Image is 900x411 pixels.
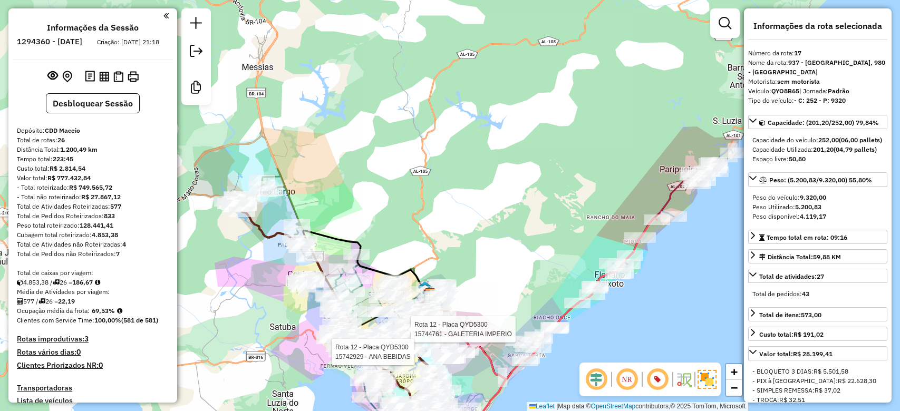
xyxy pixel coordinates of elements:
[47,23,139,33] h4: Informações da Sessão
[698,370,717,389] img: Exibir/Ocultar setores
[748,327,887,341] a: Custo total:R$ 191,02
[748,131,887,168] div: Capacidade: (201,20/252,00) 79,84%
[815,386,840,394] span: R$ 37,02
[95,279,100,286] i: Meta Caixas/viagem: 176,38 Diferença: 10,29
[752,145,883,154] div: Capacidade Utilizada:
[17,135,169,145] div: Total de rotas:
[17,126,169,135] div: Depósito:
[17,154,169,164] div: Tempo total:
[121,316,158,324] strong: (581 de 581)
[771,87,799,95] strong: QYO8B65
[800,212,826,220] strong: 4.119,17
[748,230,887,244] a: Tempo total em rota: 09:16
[793,350,833,358] strong: R$ 28.199,41
[47,174,91,182] strong: R$ 777.432,84
[83,68,97,85] button: Logs desbloquear sessão
[17,192,169,202] div: - Total não roteirizado:
[17,230,169,240] div: Cubagem total roteirizado:
[795,203,821,211] strong: 5.200,83
[748,115,887,129] a: Capacidade: (201,20/252,00) 79,84%
[94,316,121,324] strong: 100,00%
[186,41,207,64] a: Exportar sessão
[110,202,121,210] strong: 577
[800,193,826,201] strong: 9.320,00
[17,335,169,344] h4: Rotas improdutivas:
[748,307,887,321] a: Total de itens:573,00
[793,330,824,338] strong: R$ 191,02
[17,37,82,46] h6: 1294360 - [DATE]
[748,346,887,360] a: Valor total:R$ 28.199,41
[122,240,126,248] strong: 4
[53,155,73,163] strong: 223:45
[794,96,846,104] strong: - C: 252 - P: 9320
[813,253,841,261] span: 59,88 KM
[17,361,169,370] h4: Clientes Priorizados NR:
[17,211,169,221] div: Total de Pedidos Roteirizados:
[17,183,169,192] div: - Total roteirizado:
[60,68,74,85] button: Centralizar mapa no depósito ou ponto de apoio
[17,279,23,286] i: Cubagem total roteirizado
[614,367,640,392] span: Ocultar NR
[117,308,122,314] em: Média calculada utilizando a maior ocupação (%Peso ou %Cubagem) de cada rota da sessão. Rotas cro...
[529,403,555,410] a: Leaflet
[76,347,81,357] strong: 0
[726,380,742,396] a: Zoom out
[748,48,887,58] div: Número da rota:
[17,145,169,154] div: Distância Total:
[779,396,805,404] span: R$ 32,51
[752,212,883,221] div: Peso disponível:
[45,126,80,134] strong: CDD Maceio
[675,371,692,388] img: Fluxo de ruas
[839,136,882,144] strong: (06,00 pallets)
[814,367,848,375] span: R$ 5.501,58
[759,349,833,359] div: Valor total:
[801,311,821,319] strong: 573,00
[752,367,883,376] div: - BLOQUETO 3 DIAS:
[752,154,883,164] div: Espaço livre:
[752,202,883,212] div: Peso Utilizado:
[748,58,885,76] strong: 937 - [GEOGRAPHIC_DATA], 980 - [GEOGRAPHIC_DATA]
[60,145,98,153] strong: 1.200,49 km
[80,221,113,229] strong: 128.441,41
[828,87,849,95] strong: Padrão
[104,212,115,220] strong: 833
[72,278,93,286] strong: 186,67
[84,334,89,344] strong: 3
[163,9,169,22] a: Clique aqui para minimizar o painel
[817,272,824,280] strong: 27
[92,307,115,315] strong: 69,53%
[111,69,125,84] button: Visualizar Romaneio
[17,396,169,405] h4: Lista de veículos
[17,297,169,306] div: 577 / 26 =
[752,135,883,145] div: Capacidade do veículo:
[769,176,872,184] span: Peso: (5.200,83/9.320,00) 55,80%
[17,298,23,305] i: Total de Atividades
[186,77,207,101] a: Criar modelo
[69,183,112,191] strong: R$ 749.565,72
[748,269,887,283] a: Total de atividades:27
[17,384,169,393] h4: Transportadoras
[422,286,436,300] img: FAD CDD Maceio
[17,307,90,315] span: Ocupação média da frota:
[81,193,121,201] strong: R$ 27.867,12
[584,367,609,392] span: Ocultar deslocamento
[748,363,887,409] div: Valor total:R$ 28.199,41
[93,37,163,47] div: Criação: [DATE] 21:18
[759,272,824,280] span: Total de atividades:
[748,172,887,187] a: Peso: (5.200,83/9.320,00) 55,80%
[748,96,887,105] div: Tipo do veículo:
[17,287,169,297] div: Média de Atividades por viagem:
[799,87,849,95] span: | Jornada:
[748,189,887,226] div: Peso: (5.200,83/9.320,00) 55,80%
[748,77,887,86] div: Motorista:
[17,240,169,249] div: Total de Atividades não Roteirizadas:
[645,367,670,392] span: Exibir número da rota
[714,13,736,34] a: Exibir filtros
[50,164,85,172] strong: R$ 2.814,54
[834,145,877,153] strong: (04,79 pallets)
[58,297,75,305] strong: 22,19
[17,249,169,259] div: Total de Pedidos não Roteirizados:
[17,278,169,287] div: 4.853,38 / 26 =
[46,93,140,113] button: Desbloquear Sessão
[418,281,432,295] img: UDC zumpy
